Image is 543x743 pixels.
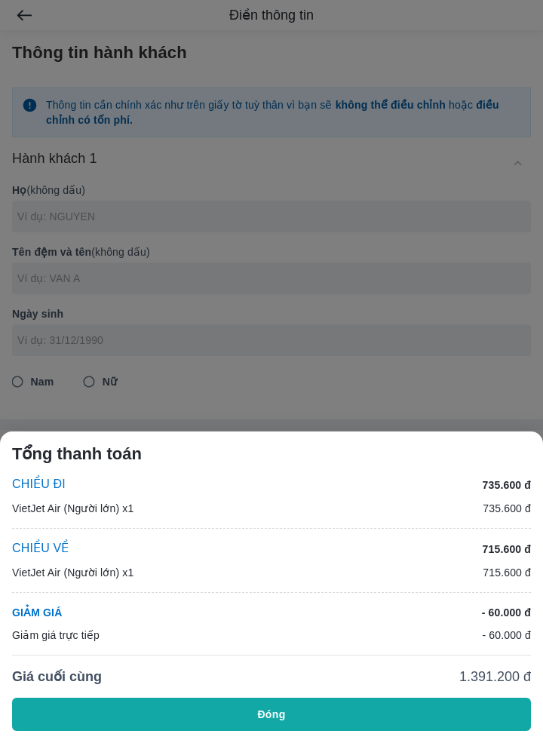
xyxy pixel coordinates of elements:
[12,628,100,643] p: Giảm giá trực tiếp
[12,668,102,686] span: Giá cuối cùng
[12,444,142,465] span: Tổng thanh toán
[12,565,133,580] p: VietJet Air (Người lớn) x1
[257,707,285,722] span: Đóng
[483,565,531,580] p: 715.600 đ
[482,628,531,643] p: - 60.000 đ
[459,668,531,686] span: 1.391.200 đ
[483,542,531,557] p: 715.600 đ
[12,605,62,620] p: GIẢM GIÁ
[12,477,66,493] p: CHIỀU ĐI
[483,501,531,516] p: 735.600 đ
[482,605,531,620] p: - 60.000 đ
[12,541,69,557] p: CHIỀU VỀ
[12,698,531,731] button: Đóng
[483,477,531,493] p: 735.600 đ
[12,501,133,516] p: VietJet Air (Người lớn) x1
